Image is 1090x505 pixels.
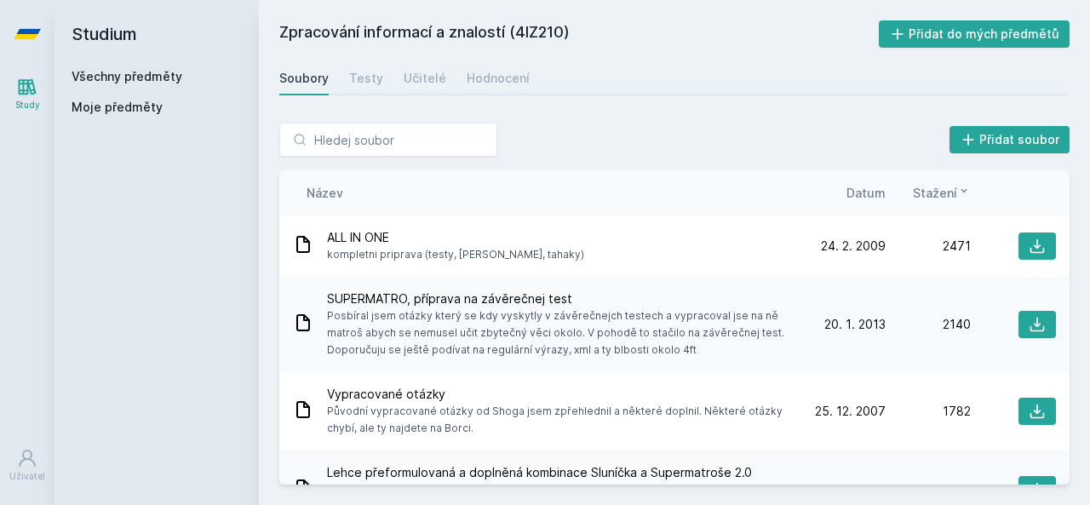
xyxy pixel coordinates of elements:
button: Přidat do mých předmětů [879,20,1070,48]
span: SUPERMATRO, příprava na závěrečnej test [327,290,794,307]
div: 1662 [886,481,971,498]
input: Hledej soubor [279,123,497,157]
span: Stažení [913,184,957,202]
a: Study [3,68,51,120]
button: Datum [846,184,886,202]
span: Původní vypracované otázky od Shoga jsem zpřehlednil a některé doplnil. Některé otázky chybí, ale... [327,403,794,437]
div: Hodnocení [467,70,530,87]
div: Testy [349,70,383,87]
a: Testy [349,61,383,95]
span: ALL IN ONE [327,229,584,246]
a: Uživatel [3,439,51,491]
h2: Zpracování informací a znalostí (4IZ210) [279,20,879,48]
span: Vypracované otázky [327,386,794,403]
span: Moje předměty [72,99,163,116]
a: Všechny předměty [72,69,182,83]
div: 2471 [886,238,971,255]
span: kompletni priprava (testy, [PERSON_NAME], tahaky) [327,246,584,263]
span: 20. 1. 2013 [824,316,886,333]
div: Uživatel [9,470,45,483]
button: Přidat soubor [949,126,1070,153]
span: Lehce přeformulovaná a doplněná kombinace Sluníčka a Supermatroše 2.0 [327,464,794,481]
span: 25. 12. 2007 [815,403,886,420]
a: Soubory [279,61,329,95]
a: Učitelé [404,61,446,95]
div: 1782 [886,403,971,420]
span: 4. 2. 2014 [829,481,886,498]
button: Stažení [913,184,971,202]
button: Název [307,184,343,202]
div: Učitelé [404,70,446,87]
span: Posbíral jsem otázky který se kdy vyskytly v závěrečnejch testech a vypracoval jse na ně matroš a... [327,307,794,359]
a: Hodnocení [467,61,530,95]
div: Study [15,99,40,112]
div: 2140 [886,316,971,333]
span: 24. 2. 2009 [821,238,886,255]
div: Soubory [279,70,329,87]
